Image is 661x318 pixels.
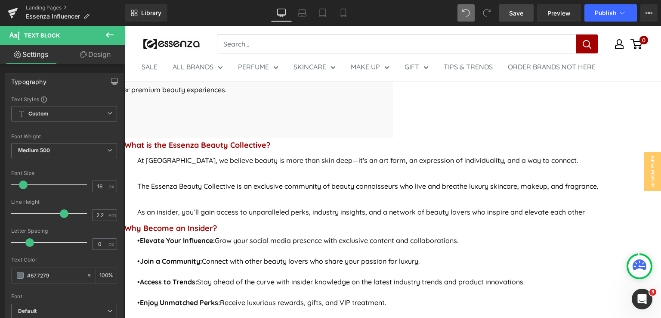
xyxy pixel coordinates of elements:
[27,271,82,280] input: Color
[292,4,312,22] a: Laptop
[640,4,658,22] button: More
[312,4,333,22] a: Tablet
[13,210,15,219] span: •
[15,210,90,219] strong: Elevate Your Influence:
[13,230,516,240] p: • Connect with other beauty lovers who share your passion for luxury.
[519,126,537,165] span: New Popup
[108,241,116,247] span: px
[11,228,117,234] div: Letter Spacing
[93,9,452,28] input: Search...
[13,156,474,165] span: The Essenza Beauty Collective is an exclusive community of beauty connoisseurs who live and breat...
[96,268,117,283] div: %
[584,4,637,22] button: Publish
[169,35,211,48] a: SKINCARE
[452,9,473,28] button: Search
[11,257,117,263] div: Text Color
[226,35,265,48] a: MAKE UP
[114,35,154,48] a: PERFUME
[491,13,499,23] a: My account
[509,9,523,18] span: Save
[125,4,167,22] a: New Library
[26,13,80,20] span: Essenza Influencer
[507,13,518,23] a: 0
[13,271,516,282] p: • Receive luxurious rewards, gifts, and VIP treatment.
[17,35,33,48] a: SALE
[90,210,334,219] span: Grow your social media presence with exclusive content and collaborations.
[13,251,516,261] p: • Stay ahead of the curve with insider knowledge on the latest industry trends and product innova...
[478,4,495,22] button: Redo
[649,289,656,296] span: 3
[18,147,50,153] b: Medium 500
[108,184,116,189] span: px
[17,11,77,25] img: essenza
[13,182,460,190] span: As an insider, you’ll gain access to unparalleled perks, industry insights, and a network of beau...
[64,45,127,64] a: Design
[280,35,304,48] a: GIFT
[13,130,454,139] span: At [GEOGRAPHIC_DATA], we believe beauty is more than skin deep—it's an art form, an expression of...
[537,4,581,22] a: Preview
[11,199,117,205] div: Line Height
[15,272,96,281] strong: Enjoy Unmatched Perks:
[11,293,117,299] div: Font
[48,35,99,48] a: ALL BRANDS
[11,73,46,85] div: Typography
[24,32,60,39] span: Text Block
[632,289,652,309] iframe: Intercom live chat
[11,134,117,140] div: Font Weight
[547,9,571,18] span: Preview
[15,231,77,240] strong: Join a Community:
[271,4,292,22] a: Desktop
[26,4,125,11] a: Landing Pages
[15,252,73,260] strong: Access to Trends:
[595,9,616,16] span: Publish
[457,4,475,22] button: Undo
[141,9,161,17] span: Library
[18,308,37,315] i: Default
[333,4,354,22] a: Mobile
[28,110,48,118] b: Custom
[383,35,471,48] a: ORDER BRANDS NOT HERE
[108,212,116,218] span: em
[11,96,117,103] div: Text Styles
[515,10,524,19] span: 0
[319,35,368,48] a: TIPS & TRENDS
[11,170,117,176] div: Font Size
